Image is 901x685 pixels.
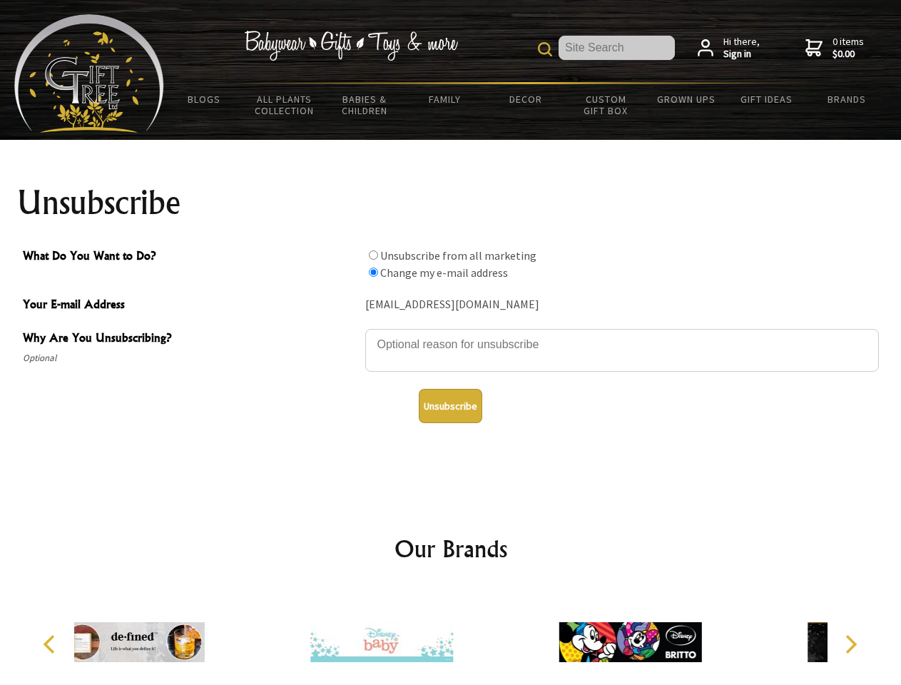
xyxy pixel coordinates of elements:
[538,42,552,56] img: product search
[833,35,864,61] span: 0 items
[244,31,458,61] img: Babywear - Gifts - Toys & more
[369,250,378,260] input: What Do You Want to Do?
[23,295,358,316] span: Your E-mail Address
[726,84,807,114] a: Gift Ideas
[805,36,864,61] a: 0 items$0.00
[485,84,566,114] a: Decor
[566,84,646,126] a: Custom Gift Box
[23,247,358,268] span: What Do You Want to Do?
[807,84,887,114] a: Brands
[325,84,405,126] a: Babies & Children
[23,329,358,350] span: Why Are You Unsubscribing?
[36,629,67,660] button: Previous
[723,48,760,61] strong: Sign in
[380,265,508,280] label: Change my e-mail address
[369,268,378,277] input: What Do You Want to Do?
[14,14,164,133] img: Babyware - Gifts - Toys and more...
[365,294,879,316] div: [EMAIL_ADDRESS][DOMAIN_NAME]
[833,48,864,61] strong: $0.00
[164,84,245,114] a: BLOGS
[365,329,879,372] textarea: Why Are You Unsubscribing?
[559,36,675,60] input: Site Search
[245,84,325,126] a: All Plants Collection
[380,248,536,263] label: Unsubscribe from all marketing
[723,36,760,61] span: Hi there,
[23,350,358,367] span: Optional
[646,84,726,114] a: Grown Ups
[698,36,760,61] a: Hi there,Sign in
[405,84,486,114] a: Family
[17,186,885,220] h1: Unsubscribe
[29,532,873,566] h2: Our Brands
[835,629,866,660] button: Next
[419,389,482,423] button: Unsubscribe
